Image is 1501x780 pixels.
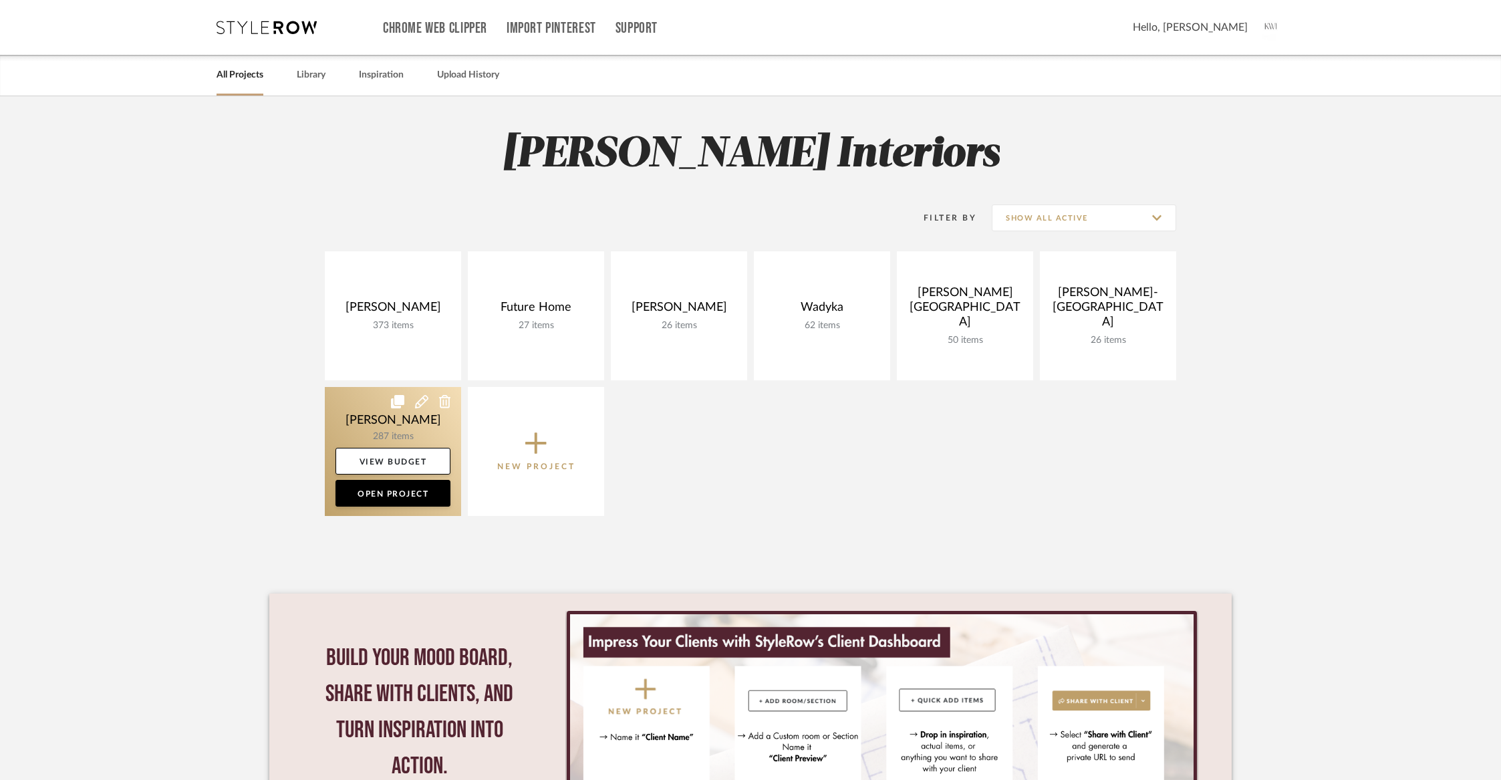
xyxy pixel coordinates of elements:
[479,320,593,332] div: 27 items
[437,66,499,84] a: Upload History
[765,300,879,320] div: Wadyka
[1051,335,1166,346] div: 26 items
[335,448,450,475] a: View Budget
[335,300,450,320] div: [PERSON_NAME]
[1051,285,1166,335] div: [PERSON_NAME]- [GEOGRAPHIC_DATA]
[765,320,879,332] div: 62 items
[383,23,487,34] a: Chrome Web Clipper
[507,23,596,34] a: Import Pinterest
[906,211,976,225] div: Filter By
[908,285,1022,335] div: [PERSON_NAME] [GEOGRAPHIC_DATA]
[217,66,263,84] a: All Projects
[479,300,593,320] div: Future Home
[1133,19,1248,35] span: Hello, [PERSON_NAME]
[908,335,1022,346] div: 50 items
[497,460,575,473] p: New Project
[622,300,736,320] div: [PERSON_NAME]
[616,23,658,34] a: Support
[359,66,404,84] a: Inspiration
[269,130,1232,180] h2: [PERSON_NAME] Interiors
[1258,13,1286,41] img: avatar
[468,387,604,516] button: New Project
[335,320,450,332] div: 373 items
[335,480,450,507] a: Open Project
[622,320,736,332] div: 26 items
[297,66,325,84] a: Library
